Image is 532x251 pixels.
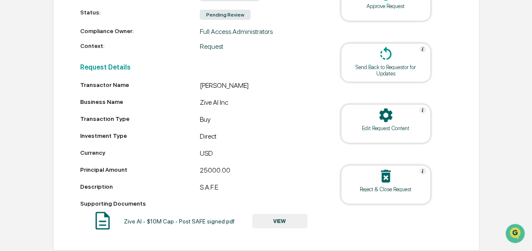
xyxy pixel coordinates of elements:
[252,214,308,229] button: VIEW
[29,64,139,73] div: Start new chat
[144,67,154,77] button: Start new chat
[84,143,103,150] span: Pylon
[17,123,53,131] span: Data Lookup
[80,149,200,156] div: Currency
[8,107,15,114] div: 🖐️
[80,115,200,122] div: Transaction Type
[80,98,200,105] div: Business Name
[200,166,319,176] div: 25000.00
[348,64,424,77] div: Send Back to Requestor for Updates
[8,17,154,31] p: How can we help?
[8,123,15,130] div: 🔎
[80,81,200,88] div: Transactor Name
[348,125,424,131] div: Edit Request Content
[505,223,528,246] iframe: Open customer support
[420,168,426,175] img: Help
[348,186,424,192] div: Reject & Close Request
[29,73,107,80] div: We're available if you need us!
[58,103,109,118] a: 🗄️Attestations
[80,42,200,50] div: Context:
[200,98,319,109] div: Zive AI Inc
[124,218,235,225] div: Zive AI - $10M Cap - Post SAFE signed.pdf
[420,46,426,53] img: Help
[17,106,55,115] span: Preclearance
[200,28,319,36] div: Full Access Administrators
[200,132,319,142] div: Direct
[70,106,105,115] span: Attestations
[80,200,319,207] div: Supporting Documents
[200,10,251,20] div: Pending Review
[200,149,319,159] div: USD
[80,9,200,21] div: Status:
[5,103,58,118] a: 🖐️Preclearance
[62,107,68,114] div: 🗄️
[420,107,426,114] img: Help
[80,166,200,173] div: Principal Amount
[5,119,57,134] a: 🔎Data Lookup
[348,3,424,9] div: Approve Request
[8,64,24,80] img: 1746055101610-c473b297-6a78-478c-a979-82029cc54cd1
[80,28,200,36] div: Compliance Owner:
[200,81,319,92] div: [PERSON_NAME]
[200,183,319,193] div: S.A.F.E.
[200,42,319,50] div: Request
[80,63,319,71] h2: Request Details
[200,115,319,126] div: Buy
[80,132,200,139] div: Investment Type
[92,210,113,231] img: Document Icon
[80,183,200,190] div: Description
[60,143,103,150] a: Powered byPylon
